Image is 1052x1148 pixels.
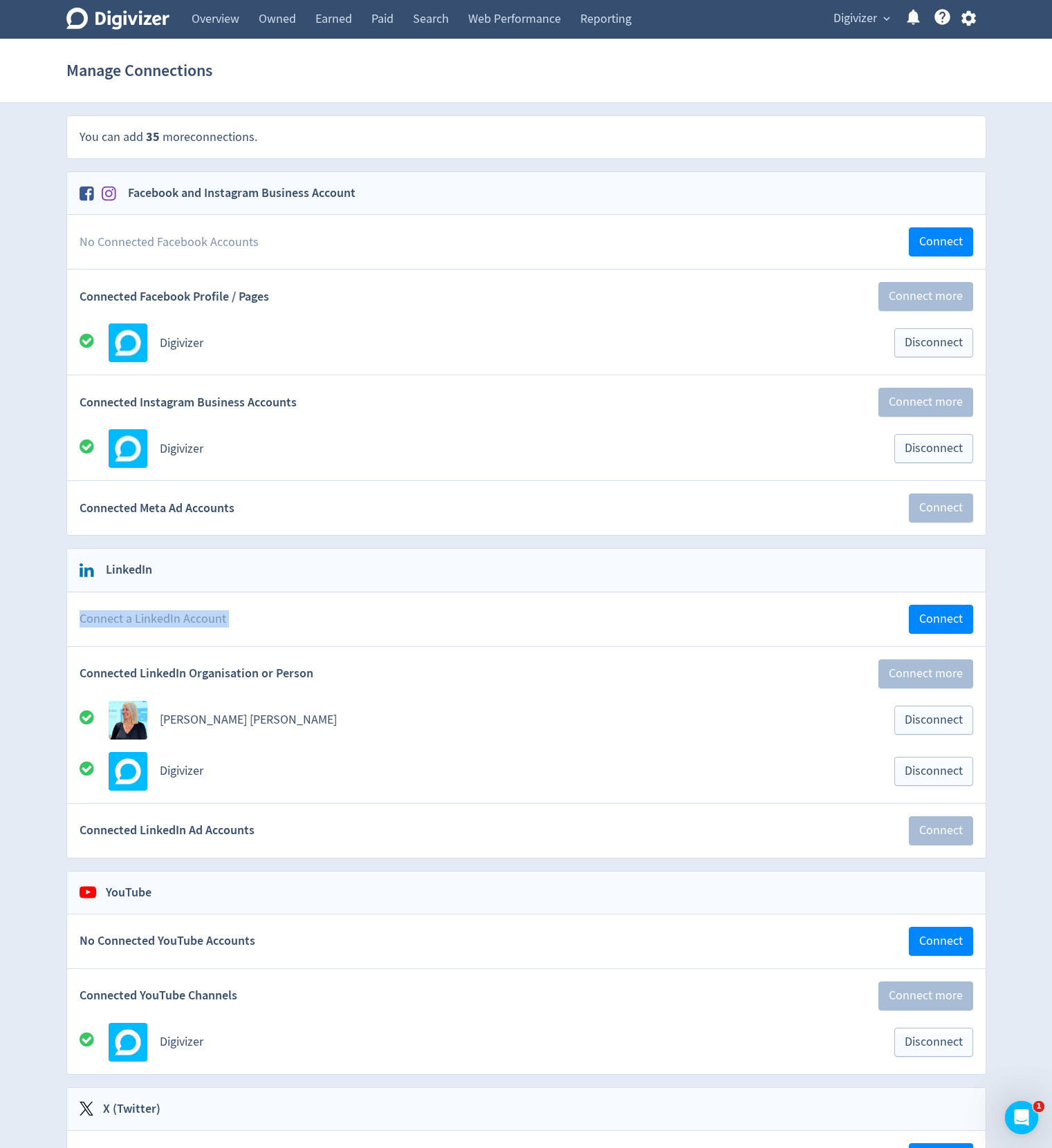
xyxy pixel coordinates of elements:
img: Avatar for Digivizer [109,752,147,791]
span: Connected Facebook Profile / Pages [80,288,269,305]
img: Avatar for Emma Lo Russo [109,701,147,740]
span: Connect [919,935,963,948]
iframe: Intercom live chat [1005,1101,1038,1134]
div: All good [80,1031,109,1053]
button: Connect [909,493,973,523]
button: Connect [909,816,973,845]
a: [PERSON_NAME] [PERSON_NAME] [160,712,337,728]
span: Connect more [889,290,963,303]
span: Connect [919,502,963,514]
span: No Connected Facebook Accounts [80,234,259,251]
span: Connected Meta Ad Accounts [80,500,234,517]
div: All good [80,760,109,782]
button: Disconnect [894,706,973,735]
span: Connected YouTube Channels [80,987,237,1004]
span: Disconnect [905,442,963,455]
button: Connect [909,927,973,956]
button: Connect more [878,388,973,417]
h2: YouTube [96,884,151,901]
button: Connect more [878,282,973,311]
a: Digivizer [160,335,203,351]
span: No Connected YouTube Accounts [80,932,255,950]
img: Avatar for Digivizer [109,1023,147,1062]
button: Connect more [878,981,973,1010]
span: Disconnect [905,1036,963,1048]
span: Connect a LinkedIn Account [80,610,226,628]
span: 35 [146,129,160,145]
button: Connect more [878,659,973,688]
span: Connected Instagram Business Accounts [80,394,297,411]
div: All good [80,438,109,460]
span: 1 [1033,1101,1044,1112]
span: Connected LinkedIn Organisation or Person [80,665,313,682]
span: Connect more [889,668,963,680]
span: Connect [919,236,963,248]
span: Connect [919,825,963,837]
span: You can add more connections . [80,129,257,145]
span: Disconnect [905,765,963,778]
button: Disconnect [894,757,973,786]
div: All good [80,709,109,731]
span: Connect more [889,396,963,408]
button: Digivizer [829,8,894,30]
h2: Facebook and Instagram Business Account [118,185,356,202]
h2: LinkedIn [96,561,152,578]
img: Avatar for Digivizer [109,323,147,362]
span: Digivizer [833,8,877,30]
div: All good [80,332,109,354]
button: Connect [909,227,973,256]
a: Digivizer [160,441,203,457]
span: Connected LinkedIn Ad Accounts [80,822,255,839]
a: Digivizer [160,1034,203,1050]
span: expand_more [880,12,893,25]
span: Disconnect [905,714,963,726]
h2: X (Twitter) [93,1100,160,1118]
span: Disconnect [905,337,963,349]
button: Connect [909,605,973,634]
a: Digivizer [160,763,203,779]
img: Avatar for Digivizer [109,429,147,468]
button: Disconnect [894,1028,973,1057]
button: Disconnect [894,328,973,357]
span: Connect more [889,990,963,1002]
h1: Manage Connections [66,48,212,93]
button: Disconnect [894,434,973,463]
span: Connect [919,613,963,625]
